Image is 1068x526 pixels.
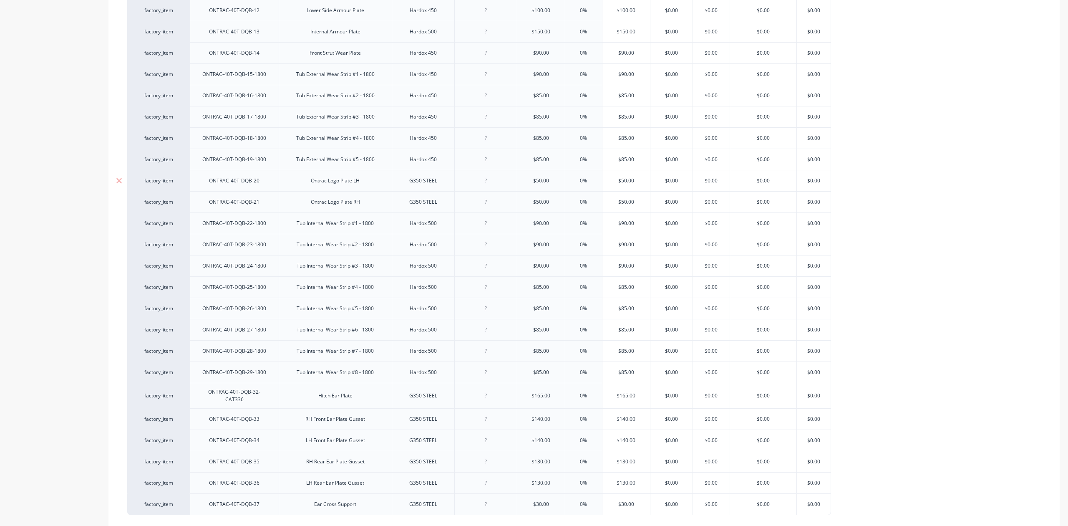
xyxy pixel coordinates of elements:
[196,133,273,144] div: ONTRAC-40T-DQB-18-1800
[793,298,834,319] div: $0.00
[127,408,831,430] div: factory_itemONTRAC-40T-DQB-33RH Front Ear Plate GussetG350 STEEL$140.000%$140.00$0.00$0.00$0.00$0.00
[402,324,444,335] div: Hardox 500
[730,341,797,362] div: $0.00
[793,451,834,472] div: $0.00
[196,303,273,314] div: ONTRAC-40T-DQB-26-1800
[300,456,371,467] div: RH Rear Ear Plate Gusset
[690,298,732,319] div: $0.00
[563,341,605,362] div: 0%
[563,192,605,212] div: 0%
[402,5,444,16] div: Hardox 450
[136,392,181,400] div: factory_item
[196,367,273,378] div: ONTRAC-40T-DQB-29-1800
[563,385,605,406] div: 0%
[304,197,367,207] div: Ontrac Logo Plate RH
[517,451,565,472] div: $130.00
[690,21,732,42] div: $0.00
[690,149,732,170] div: $0.00
[563,85,605,106] div: 0%
[563,255,605,276] div: 0%
[793,319,834,340] div: $0.00
[127,212,831,234] div: factory_itemONTRAC-40T-DQB-22-1800Tub Internal Wear Strip #1 - 1800Hardox 500$90.000%$90.00$0.00$...
[136,113,181,121] div: factory_item
[202,48,266,58] div: ONTRAC-40T-DQB-14
[127,340,831,362] div: factory_itemONTRAC-40T-DQB-28-1800Tub Internal Wear Strip #7 - 1800Hardox 500$85.000%$85.00$0.00$...
[730,192,797,212] div: $0.00
[563,106,605,127] div: 0%
[402,414,444,425] div: G350 STEEL
[303,48,368,58] div: Front Strut Wear Plate
[793,85,834,106] div: $0.00
[730,430,797,451] div: $0.00
[517,385,565,406] div: $165.00
[793,255,834,276] div: $0.00
[402,26,444,37] div: Hardox 500
[196,90,273,101] div: ONTRAC-40T-DQB-16-1800
[136,369,181,376] div: factory_item
[793,430,834,451] div: $0.00
[650,473,693,493] div: $0.00
[517,149,565,170] div: $85.00
[202,478,266,488] div: ONTRAC-40T-DQB-36
[136,92,181,99] div: factory_item
[793,21,834,42] div: $0.00
[602,170,650,191] div: $50.00
[402,499,444,510] div: G350 STEEL
[650,43,693,63] div: $0.00
[793,106,834,127] div: $0.00
[650,409,693,430] div: $0.00
[290,133,381,144] div: Tub External Wear Strip #4 - 1800
[300,5,371,16] div: Lower Side Armour Plate
[602,362,650,383] div: $85.00
[563,213,605,234] div: 0%
[793,341,834,362] div: $0.00
[402,260,444,271] div: Hardox 500
[650,451,693,472] div: $0.00
[136,305,181,312] div: factory_item
[602,43,650,63] div: $90.00
[517,64,565,85] div: $90.00
[517,430,565,451] div: $140.00
[730,319,797,340] div: $0.00
[290,218,380,229] div: Tub Internal Wear Strip #1 - 1800
[127,85,831,106] div: factory_itemONTRAC-40T-DQB-16-1800Tub External Wear Strip #2 - 1800Hardox 450$85.000%$85.00$0.00$...
[517,319,565,340] div: $85.00
[602,341,650,362] div: $85.00
[602,409,650,430] div: $140.00
[127,21,831,42] div: factory_itemONTRAC-40T-DQB-13Internal Armour PlateHardox 500$150.000%$150.00$0.00$0.00$0.00$0.00
[290,324,380,335] div: Tub Internal Wear Strip #6 - 1800
[793,473,834,493] div: $0.00
[563,494,605,515] div: 0%
[136,437,181,444] div: factory_item
[602,494,650,515] div: $30.00
[127,191,831,212] div: factory_itemONTRAC-40T-DQB-21Ontrac Logo Plate RHG350 STEEL$50.000%$50.00$0.00$0.00$0.00$0.00
[136,198,181,206] div: factory_item
[127,383,831,408] div: factory_itemONTRAC-40T-DQB-32-CAT336Hitch Ear PlateG350 STEEL$165.000%$165.00$0.00$0.00$0.00$0.00
[402,367,444,378] div: Hardox 500
[402,303,444,314] div: Hardox 500
[602,21,650,42] div: $150.00
[290,90,381,101] div: Tub External Wear Strip #2 - 1800
[127,127,831,149] div: factory_itemONTRAC-40T-DQB-18-1800Tub External Wear Strip #4 - 1800Hardox 450$85.000%$85.00$0.00$...
[690,43,732,63] div: $0.00
[196,239,273,250] div: ONTRAC-40T-DQB-23-1800
[136,220,181,227] div: factory_item
[202,499,266,510] div: ONTRAC-40T-DQB-37
[402,218,444,229] div: Hardox 500
[290,260,380,271] div: Tub Internal Wear Strip #3 - 1800
[793,385,834,406] div: $0.00
[602,473,650,493] div: $130.00
[127,298,831,319] div: factory_itemONTRAC-40T-DQB-26-1800Tub Internal Wear Strip #5 - 1800Hardox 500$85.000%$85.00$0.00$...
[136,177,181,185] div: factory_item
[127,63,831,85] div: factory_itemONTRAC-40T-DQB-15-1800Tub External Wear Strip #1 - 1800Hardox 450$90.000%$90.00$0.00$...
[690,85,732,106] div: $0.00
[136,458,181,465] div: factory_item
[563,170,605,191] div: 0%
[517,106,565,127] div: $85.00
[650,21,693,42] div: $0.00
[602,298,650,319] div: $85.00
[690,430,732,451] div: $0.00
[690,213,732,234] div: $0.00
[402,133,444,144] div: Hardox 450
[793,277,834,298] div: $0.00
